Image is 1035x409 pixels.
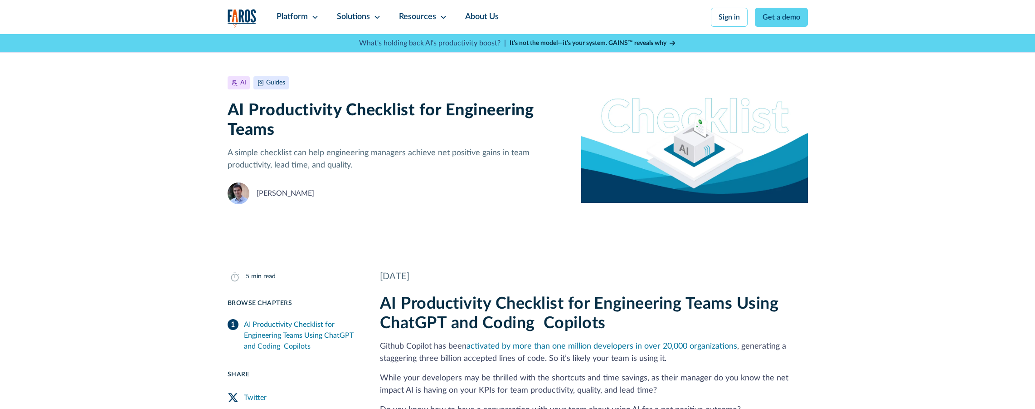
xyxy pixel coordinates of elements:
[246,272,249,281] div: 5
[711,8,748,27] a: Sign in
[755,8,808,27] a: Get a demo
[380,294,808,333] h2: AI Productivity Checklist for Engineering Teams Using ChatGPT and Coding Copilots
[399,11,436,23] div: Resources
[510,40,666,46] strong: It’s not the model—it’s your system. GAINS™ reveals why
[228,147,567,172] p: A simple checklist can help engineering managers achieve net positive gains in team productivity,...
[266,78,285,88] div: Guides
[380,372,808,397] p: While your developers may be thrilled with the shortcuts and time savings, as their manager do yo...
[380,340,808,365] p: Github Copilot has been , generating a staggering three billion accepted lines of code. So it’s l...
[510,39,676,48] a: It’s not the model—it’s your system. GAINS™ reveals why
[240,78,246,88] div: AI
[244,319,358,352] div: AI Productivity Checklist for Engineering Teams Using ChatGPT and Coding Copilots
[337,11,370,23] div: Solutions
[228,101,567,140] h1: AI Productivity Checklist for Engineering Teams
[228,9,257,28] img: Logo of the analytics and reporting company Faros.
[251,272,276,281] div: min read
[244,392,267,403] div: Twitter
[257,188,314,199] div: [PERSON_NAME]
[228,387,358,409] a: Twitter Share
[228,370,358,379] div: Share
[581,76,807,204] img: A checklist to measure the impact of AI copilots on developer productivity
[380,270,808,283] div: [DATE]
[228,299,358,308] div: Browse Chapters
[277,11,308,23] div: Platform
[228,315,358,355] a: AI Productivity Checklist for Engineering Teams Using ChatGPT and Coding Copilots
[466,342,737,350] a: activated by more than one million developers in over 20,000 organizations
[359,38,506,49] p: What's holding back AI's productivity boost? |
[228,9,257,28] a: home
[228,182,249,204] img: Thierry Donneau-Golencer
